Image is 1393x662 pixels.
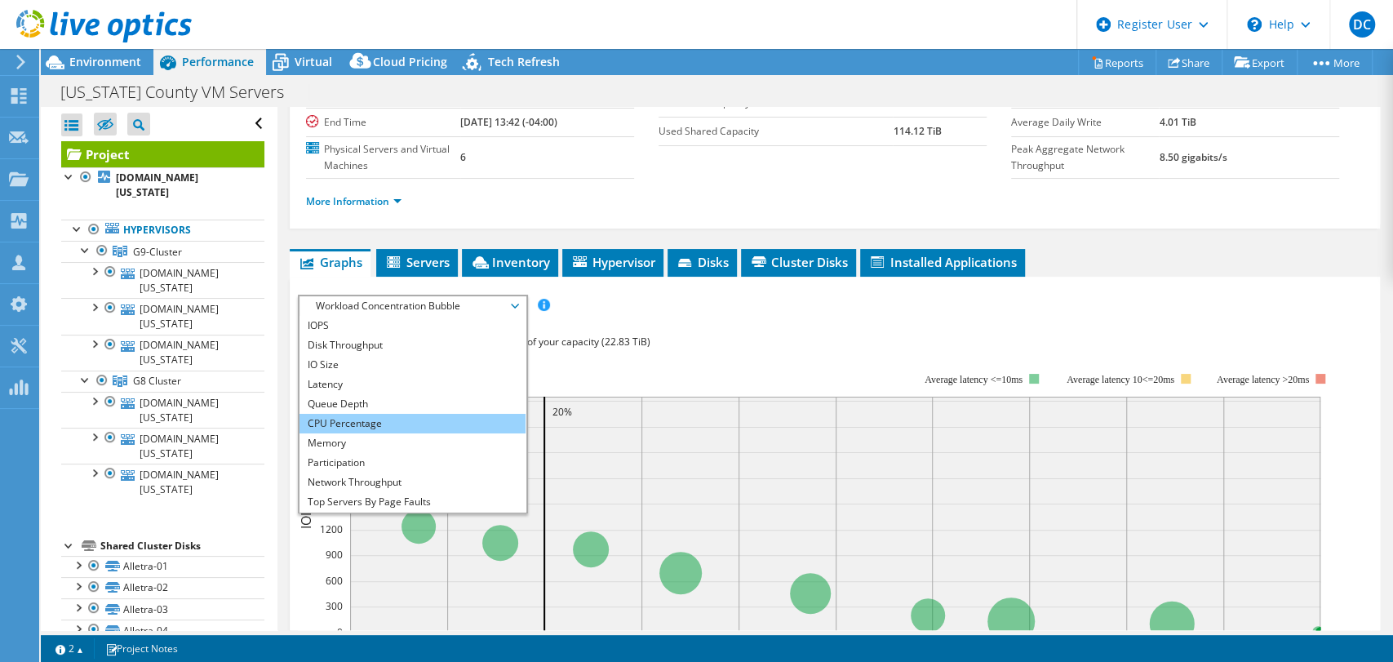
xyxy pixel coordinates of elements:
label: Physical Servers and Virtual Machines [306,141,460,174]
tspan: Average latency 10<=20ms [1067,374,1174,385]
text: IOPS [297,500,315,529]
text: 0 [337,625,343,639]
a: Hypervisors [61,220,264,241]
a: Export [1222,50,1298,75]
b: 8.50 gigabits/s [1159,150,1227,164]
b: 6 [460,150,466,164]
span: G9-Cluster [133,245,182,259]
a: [DOMAIN_NAME][US_STATE] [61,464,264,500]
li: Latency [299,375,526,394]
a: More [1297,50,1373,75]
text: 300 [326,599,343,613]
a: Alletra-01 [61,556,264,577]
span: Cluster Disks [749,254,848,270]
span: Inventory [470,254,550,270]
svg: \n [1247,17,1262,32]
text: 900 [326,548,343,562]
li: Network Throughput [299,473,526,492]
text: Average latency >20ms [1217,374,1309,385]
b: [DOMAIN_NAME][US_STATE] [116,171,198,199]
text: 1200 [320,522,343,536]
li: Top Servers By Page Faults [299,492,526,512]
li: Disk Throughput [299,335,526,355]
a: Alletra-04 [61,620,264,641]
a: Alletra-03 [61,598,264,620]
span: Servers [384,254,450,270]
span: Graphs [298,254,362,270]
li: Memory [299,433,526,453]
a: Share [1156,50,1222,75]
text: 20% [552,405,572,419]
a: [DOMAIN_NAME][US_STATE] [61,335,264,371]
a: 2 [44,638,95,659]
span: Hypervisor [570,254,655,270]
span: Cloud Pricing [373,54,447,69]
a: Project [61,141,264,167]
tspan: Average latency <=10ms [925,374,1023,385]
h1: [US_STATE] County VM Servers [53,83,309,101]
span: G8 Cluster [133,374,181,388]
li: CPU Percentage [299,414,526,433]
a: [DOMAIN_NAME][US_STATE] [61,262,264,298]
label: Average Daily Write [1011,114,1159,131]
a: Reports [1078,50,1156,75]
a: G8 Cluster [61,371,264,392]
label: Peak Aggregate Network Throughput [1011,141,1159,174]
li: Queue Depth [299,394,526,414]
a: More Information [306,194,401,208]
a: Project Notes [94,638,189,659]
span: Performance [182,54,254,69]
text: 600 [326,574,343,588]
span: Disks [676,254,729,270]
b: 114.12 TiB [893,124,941,138]
a: [DOMAIN_NAME][US_STATE] [61,428,264,464]
span: Environment [69,54,141,69]
span: Installed Applications [868,254,1017,270]
a: [DOMAIN_NAME][US_STATE] [61,298,264,334]
span: 59% of IOPS falls on 20% of your capacity (22.83 TiB) [413,335,650,349]
label: End Time [306,114,460,131]
span: DC [1349,11,1375,38]
b: 4.01 TiB [1159,115,1196,129]
a: G9-Cluster [61,241,264,262]
span: Tech Refresh [488,54,560,69]
label: Used Shared Capacity [659,123,893,140]
div: Shared Cluster Disks [100,536,264,556]
span: Workload Concentration Bubble [308,296,517,316]
a: Alletra-02 [61,577,264,598]
b: [DATE] 13:42 (-04:00) [460,115,557,129]
b: 30.00 GiB [893,96,937,109]
li: IOPS [299,316,526,335]
a: [DOMAIN_NAME][US_STATE] [61,392,264,428]
li: IO Size [299,355,526,375]
span: Virtual [295,54,332,69]
a: [DOMAIN_NAME][US_STATE] [61,167,264,203]
li: Participation [299,453,526,473]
